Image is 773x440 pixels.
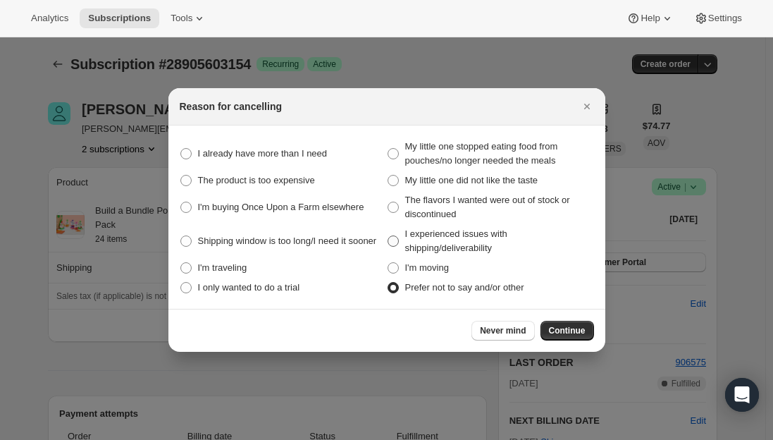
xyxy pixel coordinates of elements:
[577,97,597,116] button: Close
[198,236,377,246] span: Shipping window is too long/I need it sooner
[405,262,449,273] span: I'm moving
[641,13,660,24] span: Help
[405,175,538,185] span: My little one did not like the taste
[23,8,77,28] button: Analytics
[198,175,315,185] span: The product is too expensive
[180,99,282,114] h2: Reason for cancelling
[549,325,586,336] span: Continue
[405,282,524,293] span: Prefer not to say and/or other
[171,13,192,24] span: Tools
[540,321,594,341] button: Continue
[471,321,534,341] button: Never mind
[480,325,526,336] span: Never mind
[405,228,507,253] span: I experienced issues with shipping/deliverability
[618,8,682,28] button: Help
[725,378,759,412] div: Open Intercom Messenger
[198,262,247,273] span: I'm traveling
[88,13,151,24] span: Subscriptions
[80,8,159,28] button: Subscriptions
[708,13,742,24] span: Settings
[405,141,558,166] span: My little one stopped eating food from pouches/no longer needed the meals
[162,8,215,28] button: Tools
[198,148,328,159] span: I already have more than I need
[31,13,68,24] span: Analytics
[198,202,364,212] span: I'm buying Once Upon a Farm elsewhere
[405,195,570,219] span: The flavors I wanted were out of stock or discontinued
[198,282,300,293] span: I only wanted to do a trial
[686,8,750,28] button: Settings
